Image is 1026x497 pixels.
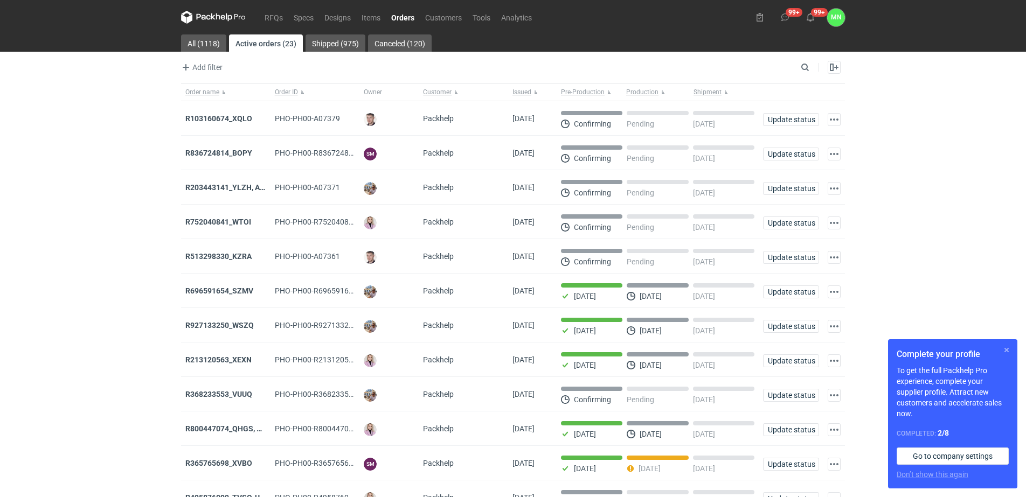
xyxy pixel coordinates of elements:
[185,252,252,261] a: R513298330_KZRA
[626,88,658,96] span: Production
[763,320,819,333] button: Update status
[185,286,253,295] strong: R696591654_SZMV
[693,430,715,438] p: [DATE]
[828,251,841,264] button: Actions
[364,285,377,298] img: Michał Palasek
[423,114,454,123] span: Packhelp
[181,11,246,24] svg: Packhelp Pro
[420,11,467,24] a: Customers
[386,11,420,24] a: Orders
[768,185,814,192] span: Update status
[827,9,845,26] figcaption: MN
[364,113,377,126] img: Maciej Sikora
[512,149,535,157] span: 14/10/2025
[419,83,508,101] button: Customer
[828,113,841,126] button: Actions
[828,458,841,471] button: Actions
[693,120,715,128] p: [DATE]
[827,9,845,26] div: Małgorzata Nowotna
[828,389,841,402] button: Actions
[512,390,535,398] span: 08/10/2025
[574,120,611,128] p: Confirming
[768,288,814,296] span: Update status
[364,320,377,333] img: Michał Palasek
[768,323,814,330] span: Update status
[693,154,715,163] p: [DATE]
[897,365,1009,419] p: To get the full Packhelp Pro experience, complete your supplier profile. Attract new customers an...
[364,354,377,367] img: Klaudia Wiśniewska
[185,149,252,157] a: R836724814_BOPY
[627,223,654,232] p: Pending
[768,150,814,158] span: Update status
[275,424,449,433] span: PHO-PH00-R800447074_QHGS,-NYZC,-DXPA,-QBLZ
[423,88,452,96] span: Customer
[897,469,968,480] button: Don’t show this again
[777,9,794,26] button: 99+
[181,34,226,52] a: All (1118)
[763,113,819,126] button: Update status
[693,188,715,197] p: [DATE]
[275,252,340,261] span: PHO-PH00-A07361
[693,257,715,266] p: [DATE]
[356,11,386,24] a: Items
[640,430,662,438] p: [DATE]
[897,447,1009,465] a: Go to company settings
[828,148,841,160] button: Actions
[512,252,535,261] span: 10/10/2025
[306,34,365,52] a: Shipped (975)
[574,464,596,473] p: [DATE]
[574,257,611,266] p: Confirming
[185,321,254,330] a: R927133250_WSZQ
[185,355,252,364] a: R213120563_XEXN
[574,188,611,197] p: Confirming
[185,114,252,123] strong: R103160674_XQLO
[768,116,814,123] span: Update status
[691,83,759,101] button: Shipment
[364,251,377,264] img: Maciej Sikora
[763,389,819,402] button: Update status
[768,426,814,433] span: Update status
[275,218,379,226] span: PHO-PH00-R752040841_WTOI
[512,114,535,123] span: 14/10/2025
[627,395,654,404] p: Pending
[275,459,380,467] span: PHO-PH00-R365765698_XVBO
[574,361,596,369] p: [DATE]
[271,83,360,101] button: Order ID
[768,357,814,365] span: Update status
[799,61,833,74] input: Search
[512,355,535,364] span: 09/10/2025
[275,88,298,96] span: Order ID
[364,148,377,160] figcaption: SM
[275,390,380,398] span: PHO-PH00-R368233553_VUUQ
[693,326,715,335] p: [DATE]
[512,286,535,295] span: 10/10/2025
[512,321,535,330] span: 09/10/2025
[828,320,841,333] button: Actions
[763,251,819,264] button: Update status
[275,149,380,157] span: PHO-PH00-R836724814_BOPY
[423,218,454,226] span: Packhelp
[763,354,819,367] button: Update status
[288,11,319,24] a: Specs
[275,321,381,330] span: PHO-PH00-R927133250_WSZQ
[763,216,819,229] button: Update status
[319,11,356,24] a: Designs
[574,292,596,300] p: [DATE]
[627,188,654,197] p: Pending
[185,390,252,398] a: R368233553_VUUQ
[364,182,377,195] img: Michał Palasek
[185,183,276,192] a: R203443141_YLZH, AHYW
[423,390,454,398] span: Packhelp
[897,428,1009,439] div: Completed:
[512,459,535,467] span: 07/10/2025
[938,429,949,437] strong: 2 / 8
[185,424,321,433] a: R800447074_QHGS, NYZC, DXPA, QBLZ
[364,389,377,402] img: Michał Palasek
[364,458,377,471] figcaption: SM
[897,348,1009,361] h1: Complete your profile
[423,424,454,433] span: Packhelp
[275,355,380,364] span: PHO-PH00-R213120563_XEXN
[802,9,819,26] button: 99+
